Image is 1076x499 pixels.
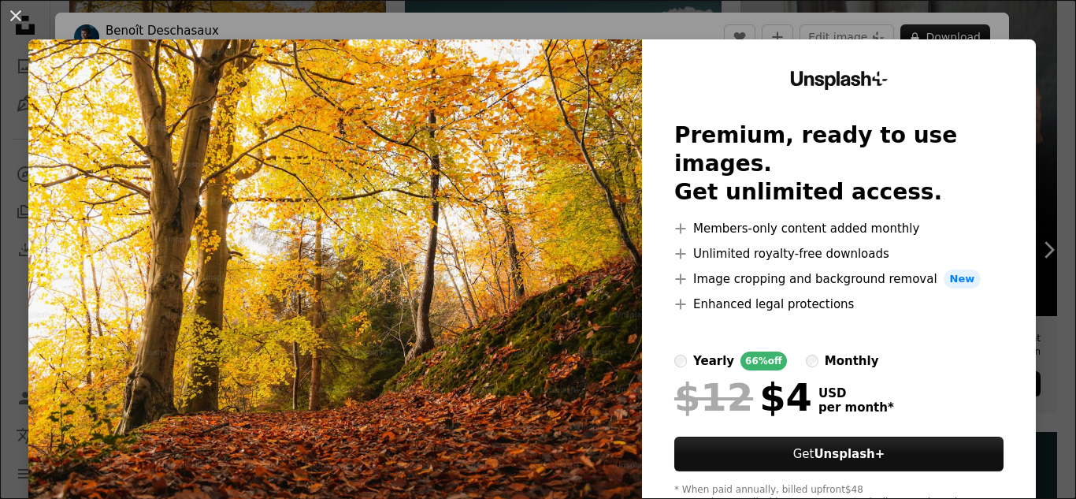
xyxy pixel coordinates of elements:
[818,386,894,400] span: USD
[944,270,981,289] span: New
[674,295,1004,314] li: Enhanced legal protections
[814,447,885,461] strong: Unsplash+
[674,377,812,418] div: $4
[674,270,1004,289] li: Image cropping and background removal
[674,121,1004,207] h2: Premium, ready to use images. Get unlimited access.
[674,219,1004,238] li: Members-only content added monthly
[674,377,753,418] span: $12
[740,352,787,371] div: 66% off
[674,355,687,367] input: yearly66%off
[693,352,734,371] div: yearly
[806,355,818,367] input: monthly
[674,437,1004,471] button: GetUnsplash+
[818,400,894,415] span: per month *
[674,244,1004,263] li: Unlimited royalty-free downloads
[825,352,879,371] div: monthly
